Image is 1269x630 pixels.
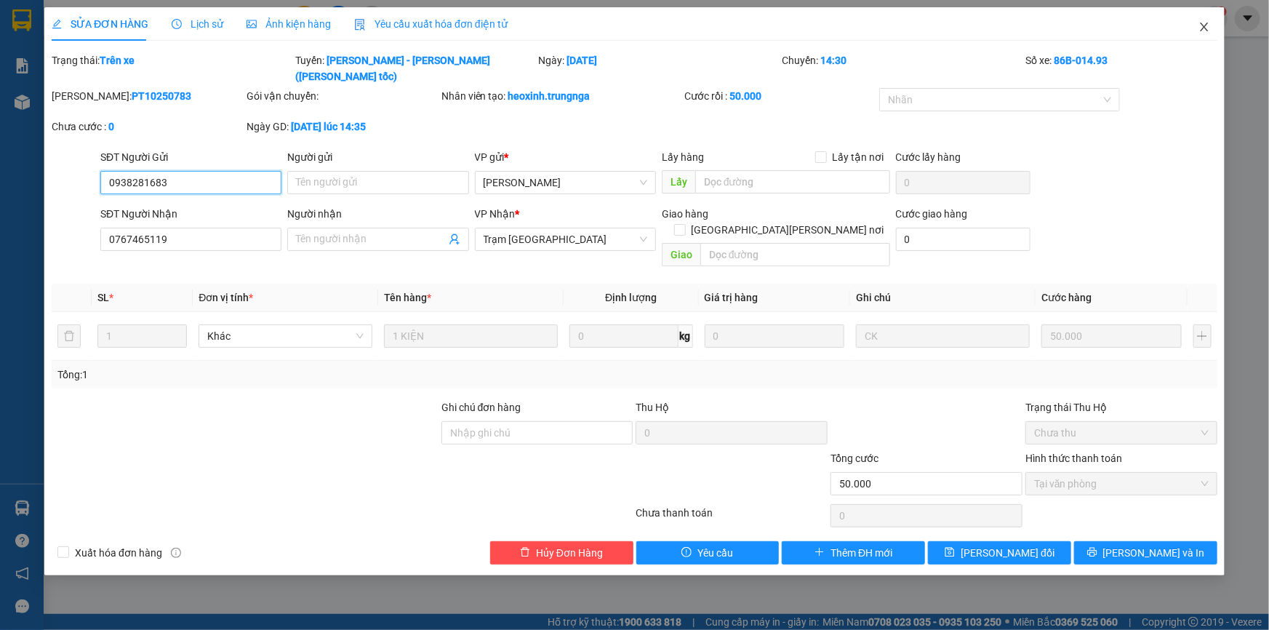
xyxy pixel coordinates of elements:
button: deleteHủy Đơn Hàng [490,541,633,565]
input: Cước giao hàng [896,228,1030,251]
span: Thu Hộ [636,402,669,413]
b: 0 [108,121,114,132]
div: Ngày GD: [247,119,439,135]
span: [PERSON_NAME] đổi [961,545,1054,561]
span: Tại văn phòng [1034,473,1209,495]
label: Cước lấy hàng [896,151,961,163]
span: Yêu cầu [697,545,733,561]
div: [PERSON_NAME]: [52,88,244,104]
div: Chưa thanh toán [635,505,830,530]
b: PT10250783 [132,90,191,102]
span: Ảnh kiện hàng [247,18,331,30]
div: Nhân viên tạo: [441,88,682,104]
span: plus [814,547,825,559]
div: Trạng thái: [50,52,294,84]
b: [DATE] [567,55,598,66]
button: Close [1184,7,1225,48]
span: Yêu cầu xuất hóa đơn điện tử [354,18,508,30]
span: [GEOGRAPHIC_DATA][PERSON_NAME] nơi [686,222,890,238]
input: VD: Bàn, Ghế [384,324,558,348]
input: Ghi chú đơn hàng [441,421,633,444]
span: Khác [207,325,364,347]
div: Tổng: 1 [57,367,490,383]
span: exclamation-circle [681,547,692,559]
b: [DATE] lúc 14:35 [291,121,366,132]
b: 14:30 [820,55,846,66]
img: icon [354,19,366,31]
button: delete [57,324,81,348]
span: Xuất hóa đơn hàng [69,545,168,561]
span: Phan Thiết [484,172,647,194]
div: Chưa cước : [52,119,244,135]
div: Chuyến: [780,52,1024,84]
label: Cước giao hàng [896,208,968,220]
span: Hủy Đơn Hàng [536,545,603,561]
span: SL [97,292,109,303]
span: printer [1087,547,1097,559]
input: Cước lấy hàng [896,171,1030,194]
div: Tuyến: [294,52,537,84]
span: Thêm ĐH mới [830,545,892,561]
span: Trạm Sài Gòn [484,228,647,250]
span: Lịch sử [172,18,223,30]
span: Tổng cước [830,452,878,464]
input: Dọc đường [695,170,890,194]
input: 0 [705,324,845,348]
button: printer[PERSON_NAME] và In [1074,541,1217,565]
button: save[PERSON_NAME] đổi [928,541,1071,565]
span: info-circle [171,548,181,558]
div: Trạng thái Thu Hộ [1025,399,1217,415]
span: Cước hàng [1041,292,1092,303]
div: Cước rồi : [684,88,876,104]
button: plus [1193,324,1212,348]
span: picture [247,19,257,29]
span: user-add [449,234,460,245]
div: Người gửi [287,149,468,165]
b: 86B-014.93 [1054,55,1108,66]
button: plusThêm ĐH mới [782,541,925,565]
input: Ghi Chú [856,324,1030,348]
span: Giao [662,243,700,266]
span: Chưa thu [1034,422,1209,444]
span: Giá trị hàng [705,292,758,303]
span: save [945,547,955,559]
div: Người nhận [287,206,468,222]
span: close [1198,21,1210,33]
span: Tên hàng [384,292,431,303]
span: VP Nhận [475,208,516,220]
span: delete [520,547,530,559]
th: Ghi chú [850,284,1036,312]
span: Lấy [662,170,695,194]
b: 50.000 [729,90,761,102]
span: kg [678,324,693,348]
span: Giao hàng [662,208,708,220]
span: edit [52,19,62,29]
span: SỬA ĐƠN HÀNG [52,18,148,30]
span: Lấy tận nơi [827,149,890,165]
span: clock-circle [172,19,182,29]
b: [PERSON_NAME] - [PERSON_NAME] ([PERSON_NAME] tốc) [295,55,490,82]
span: Đơn vị tính [199,292,253,303]
b: Trên xe [100,55,135,66]
div: Gói vận chuyển: [247,88,439,104]
input: Dọc đường [700,243,890,266]
div: VP gửi [475,149,656,165]
div: Ngày: [537,52,781,84]
button: exclamation-circleYêu cầu [636,541,780,565]
div: SĐT Người Nhận [100,206,281,222]
span: Định lượng [605,292,657,303]
span: [PERSON_NAME] và In [1103,545,1205,561]
label: Ghi chú đơn hàng [441,402,521,413]
b: heoxinh.trungnga [508,90,591,102]
div: SĐT Người Gửi [100,149,281,165]
span: Lấy hàng [662,151,704,163]
input: 0 [1041,324,1182,348]
label: Hình thức thanh toán [1025,452,1122,464]
div: Số xe: [1024,52,1219,84]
